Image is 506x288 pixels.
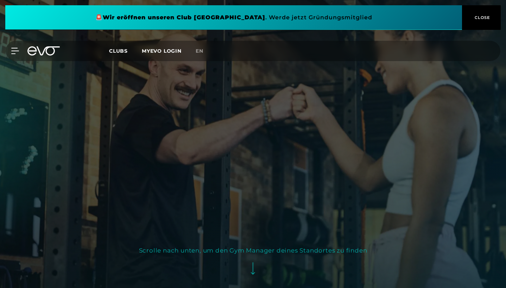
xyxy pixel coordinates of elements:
[109,47,142,54] a: Clubs
[196,48,203,54] span: en
[142,48,182,54] a: MYEVO LOGIN
[139,245,367,256] div: Scrolle nach unten, um den Gym Manager deines Standortes zu finden
[462,5,501,30] button: CLOSE
[139,245,367,281] button: Scrolle nach unten, um den Gym Manager deines Standortes zu finden
[109,48,128,54] span: Clubs
[473,14,490,21] span: CLOSE
[196,47,212,55] a: en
